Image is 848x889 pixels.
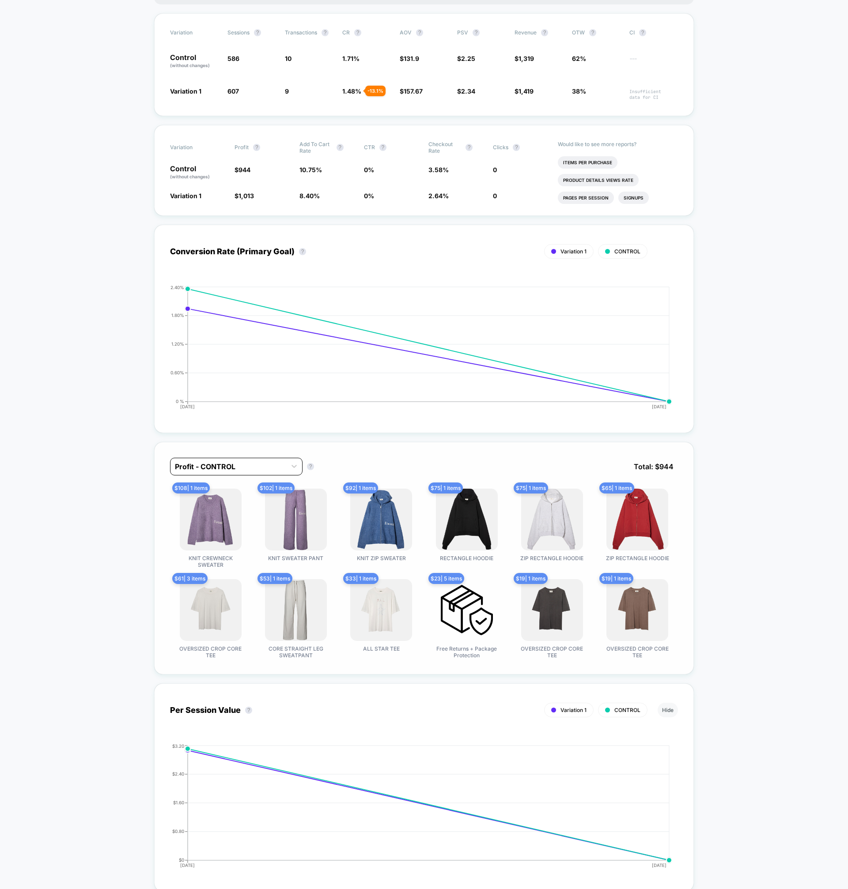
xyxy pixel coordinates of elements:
span: CONTROL [614,248,640,255]
button: Hide [658,703,678,717]
span: $ 92 | 1 items [343,482,378,493]
img: KNIT ZIP SWEATER [350,489,412,550]
span: CTR [364,144,375,151]
p: Control [170,165,226,180]
tspan: $0 [179,857,184,863]
span: $ [400,55,419,62]
span: 38% [572,87,586,95]
span: $ [235,192,254,200]
button: ? [322,29,329,36]
span: --- [629,56,678,69]
span: KNIT CREWNECK SWEATER [178,555,244,568]
span: 2.64 % [428,192,449,200]
span: OVERSIZED CROP CORE TEE [178,645,244,659]
tspan: 0.60% [170,370,184,375]
span: 1.48 % [342,87,361,95]
span: 2.25 [461,55,475,62]
img: OVERSIZED CROP CORE TEE [521,579,583,641]
span: ZIP RECTANGLE HOODIE [520,555,583,561]
button: ? [541,29,548,36]
p: Would like to see more reports? [558,141,678,147]
button: ? [639,29,646,36]
span: Revenue [515,29,537,36]
tspan: $1.60 [173,800,184,805]
span: RECTANGLE HOODIE [440,555,493,561]
button: ? [589,29,596,36]
span: $ 23 | 5 items [428,573,464,584]
tspan: $2.40 [172,771,184,776]
span: $ 75 | 1 items [428,482,463,493]
button: ? [473,29,480,36]
span: 0 [493,192,497,200]
span: 3.58 % [428,166,449,173]
img: ZIP RECTANGLE HOODIE [521,489,583,550]
span: $ 19 | 1 items [599,573,633,584]
span: $ [515,87,534,95]
span: $ 108 | 1 items [172,482,210,493]
span: PSV [457,29,468,36]
span: AOV [400,29,412,36]
button: ? [253,144,260,151]
span: Variation [170,29,219,36]
span: OVERSIZED CROP CORE TEE [604,645,670,659]
span: Add To Cart Rate [299,141,332,154]
span: 0 [493,166,497,173]
span: Total: $ 944 [629,458,678,475]
span: $ [457,87,475,95]
tspan: 1.20% [171,341,184,347]
span: $ 65 | 1 items [599,482,634,493]
span: CORE STRAIGHT LEG SWEATPANT [263,645,329,659]
span: 2.34 [461,87,475,95]
button: ? [299,248,306,255]
div: CONVERSION_RATE [161,285,669,417]
img: KNIT SWEATER PANT [265,489,327,550]
span: Variation 1 [170,87,201,95]
tspan: [DATE] [180,863,195,868]
span: Checkout Rate [428,141,461,154]
tspan: [DATE] [652,404,667,409]
span: Variation 1 [560,707,587,713]
span: $ 33 | 1 items [343,573,379,584]
span: Free Returns + Package Protection [434,645,500,659]
span: 586 [227,55,239,62]
span: $ [515,55,534,62]
button: ? [254,29,261,36]
img: KNIT CREWNECK SWEATER [180,489,242,550]
span: 0 % [364,192,374,200]
span: 157.67 [404,87,423,95]
span: KNIT ZIP SWEATER [357,555,406,561]
span: KNIT SWEATER PANT [268,555,323,561]
span: OVERSIZED CROP CORE TEE [519,645,585,659]
tspan: 1.80% [171,313,184,318]
tspan: [DATE] [652,863,667,868]
button: ? [513,144,520,151]
span: CR [342,29,350,36]
div: PER_SESSION_VALUE [161,743,669,876]
span: Variation [170,141,219,154]
button: ? [416,29,423,36]
span: CONTROL [614,707,640,713]
div: - 13.1 % [365,86,386,96]
span: $ 75 | 1 items [514,482,548,493]
button: ? [245,707,252,714]
span: $ 61 | 3 items [172,573,208,584]
span: 1,419 [519,87,534,95]
span: OTW [572,29,621,36]
span: $ [235,166,250,173]
span: $ [457,55,475,62]
span: ALL STAR TEE [363,645,400,652]
span: 10.75 % [299,166,322,173]
span: Variation 1 [170,192,201,200]
tspan: 2.40% [170,284,184,290]
li: Pages Per Session [558,192,614,204]
tspan: 0 % [176,399,184,404]
span: $ 53 | 1 items [257,573,292,584]
span: Sessions [227,29,250,36]
span: 1,319 [519,55,534,62]
li: Product Details Views Rate [558,174,639,186]
span: ZIP RECTANGLE HOODIE [606,555,669,561]
p: Control [170,54,219,69]
img: ZIP RECTANGLE HOODIE [606,489,668,550]
button: ? [379,144,386,151]
span: 0 % [364,166,374,173]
